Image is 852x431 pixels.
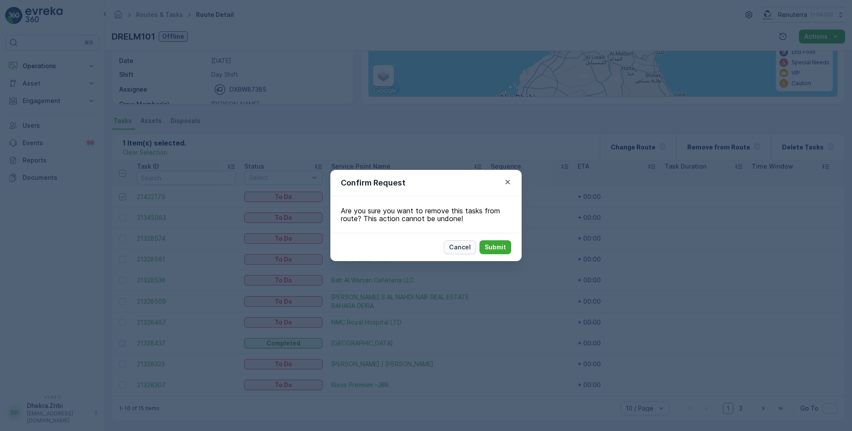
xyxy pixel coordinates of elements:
div: Are you sure you want to remove this tasks from route? This action cannot be undone! [330,196,522,233]
p: Cancel [449,243,471,252]
button: Cancel [444,240,476,254]
p: Submit [485,243,506,252]
button: Submit [479,240,511,254]
p: Confirm Request [341,177,406,189]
